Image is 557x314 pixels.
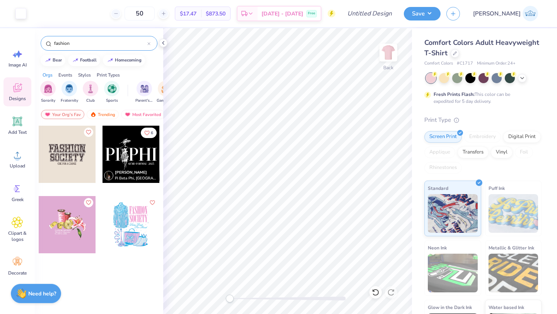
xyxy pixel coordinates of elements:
img: Sorority Image [44,84,53,93]
div: Back [383,64,393,71]
div: filter for Fraternity [61,81,78,104]
img: Fraternity Image [65,84,73,93]
span: Add Text [8,129,27,135]
span: Pi Beta Phi, [GEOGRAPHIC_DATA] [115,176,157,181]
div: Styles [78,72,91,78]
button: filter button [135,81,153,104]
span: Free [308,11,315,16]
span: $873.50 [206,10,226,18]
div: Orgs [43,72,53,78]
span: Parent's Weekend [135,98,153,104]
button: filter button [104,81,120,104]
img: trend_line.gif [45,58,51,63]
button: filter button [157,81,174,104]
div: filter for Sorority [40,81,56,104]
div: Applique [424,147,455,158]
img: Club Image [86,84,95,93]
span: Puff Ink [489,184,505,192]
button: Save [404,7,441,20]
button: filter button [83,81,98,104]
button: Like [148,198,157,207]
div: Digital Print [503,131,541,143]
button: bear [41,55,65,66]
div: Rhinestones [424,162,462,174]
img: Neon Ink [428,254,478,292]
img: Back [381,45,396,60]
span: Greek [12,196,24,203]
div: Your Org's Fav [41,110,84,119]
div: Screen Print [424,131,462,143]
div: homecoming [115,58,142,62]
span: Clipart & logos [5,230,30,242]
span: Comfort Colors [424,60,453,67]
button: filter button [61,81,78,104]
div: filter for Sports [104,81,120,104]
span: Decorate [8,270,27,276]
span: # C1717 [457,60,473,67]
img: Parent's Weekend Image [140,84,149,93]
span: Metallic & Glitter Ink [489,244,534,252]
img: Metallic & Glitter Ink [489,254,538,292]
span: 6 [151,131,153,135]
div: filter for Club [83,81,98,104]
div: Print Type [424,116,542,125]
button: Like [141,128,157,138]
img: trending.gif [90,112,96,117]
button: Like [84,198,93,207]
div: Foil [515,147,533,158]
button: filter button [40,81,56,104]
button: Like [84,128,93,137]
span: Club [86,98,95,104]
img: Sports Image [108,84,116,93]
span: Neon Ink [428,244,447,252]
img: Standard [428,194,478,233]
div: filter for Parent's Weekend [135,81,153,104]
span: Minimum Order: 24 + [477,60,516,67]
img: most_fav.gif [125,112,131,117]
span: Sports [106,98,118,104]
div: bear [53,58,62,62]
div: Transfers [458,147,489,158]
strong: Need help? [28,290,56,297]
div: This color can be expedited for 5 day delivery. [434,91,529,105]
div: Embroidery [464,131,501,143]
span: Game Day [157,98,174,104]
span: Sorority [41,98,55,104]
span: Image AI [9,62,27,68]
img: trend_line.gif [72,58,79,63]
input: Untitled Design [341,6,398,21]
div: Most Favorited [121,110,165,119]
img: most_fav.gif [44,112,51,117]
input: – – [125,7,155,20]
button: football [68,55,100,66]
img: Julia Armano [523,6,538,21]
button: homecoming [103,55,145,66]
img: Puff Ink [489,194,538,233]
span: Comfort Colors Adult Heavyweight T-Shirt [424,38,539,58]
div: filter for Game Day [157,81,174,104]
img: trend_line.gif [107,58,113,63]
strong: Fresh Prints Flash: [434,91,475,97]
span: Upload [10,163,25,169]
span: [DATE] - [DATE] [261,10,303,18]
span: Water based Ink [489,303,524,311]
span: Fraternity [61,98,78,104]
a: [PERSON_NAME] [470,6,542,21]
div: football [80,58,97,62]
span: [PERSON_NAME] [473,9,521,18]
div: Accessibility label [226,295,234,302]
span: $17.47 [180,10,196,18]
div: Vinyl [491,147,513,158]
span: Standard [428,184,448,192]
div: Events [58,72,72,78]
span: Designs [9,96,26,102]
div: Print Types [97,72,120,78]
img: Game Day Image [161,84,170,93]
span: [PERSON_NAME] [115,170,147,175]
span: Glow in the Dark Ink [428,303,472,311]
div: Trending [87,110,119,119]
input: Try "Alpha" [53,39,147,47]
